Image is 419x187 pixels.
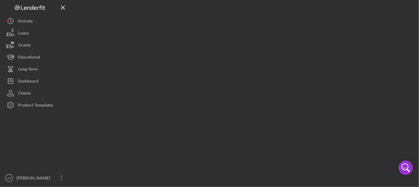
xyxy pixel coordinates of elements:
div: Loans [18,27,29,41]
button: Product Templates [3,99,69,111]
div: Product Templates [18,99,53,113]
button: Dashboard [3,75,69,87]
button: Long-Term [3,63,69,75]
button: Educational [3,51,69,63]
div: Dashboard [18,75,38,89]
button: Clients [3,87,69,99]
button: Grants [3,39,69,51]
div: Grants [18,39,31,53]
button: Loans [3,27,69,39]
text: AR [7,176,11,180]
div: Clients [18,87,31,101]
button: AR[PERSON_NAME] [3,172,69,184]
div: Long-Term [18,63,38,77]
div: Open Intercom Messenger [399,161,413,175]
div: Activity [18,15,33,29]
button: Activity [3,15,69,27]
div: [PERSON_NAME] [15,172,54,185]
div: Educational [18,51,40,65]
